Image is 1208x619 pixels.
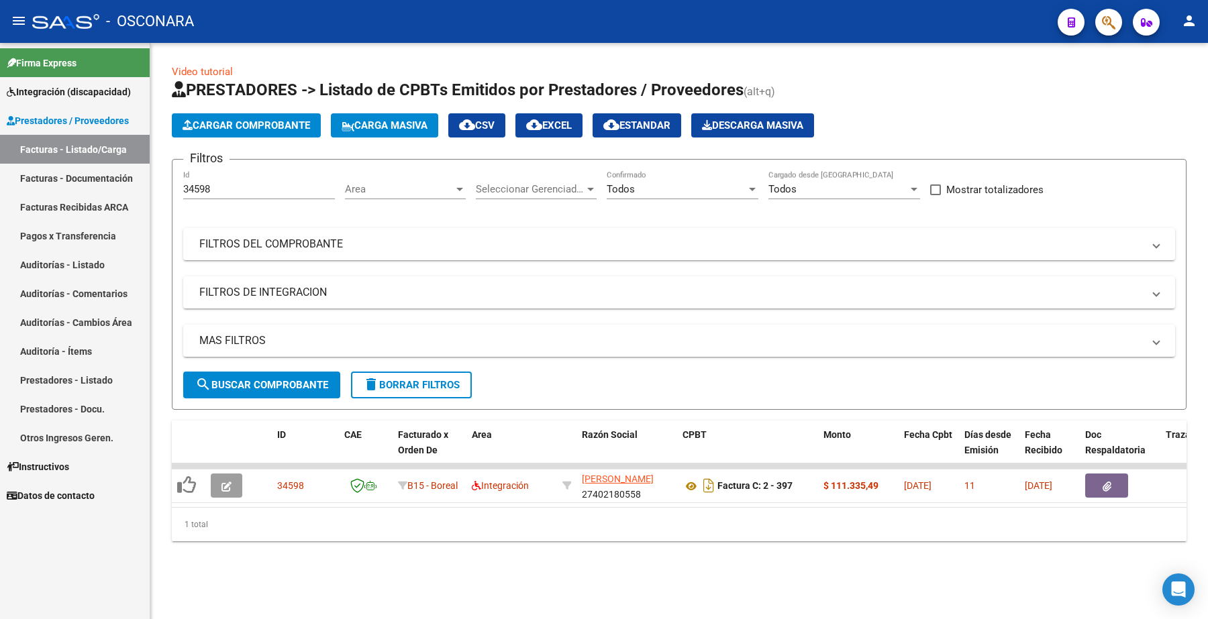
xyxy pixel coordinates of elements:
datatable-header-cell: Razón Social [576,420,677,480]
button: EXCEL [515,113,583,137]
datatable-header-cell: Area [466,420,557,480]
mat-icon: cloud_download [603,117,619,133]
span: [DATE] [1025,480,1052,491]
span: Doc Respaldatoria [1085,429,1146,455]
span: Carga Masiva [342,119,427,131]
mat-icon: cloud_download [459,117,475,133]
span: Area [345,183,454,195]
span: Mostrar totalizadores [946,182,1044,198]
span: Todos [768,183,797,195]
span: Firma Express [7,56,77,70]
datatable-header-cell: CPBT [677,420,818,480]
span: Datos de contacto [7,488,95,503]
mat-icon: cloud_download [526,117,542,133]
span: Estandar [603,119,670,131]
span: Todos [607,183,635,195]
span: Monto [823,429,851,440]
span: Descarga Masiva [702,119,803,131]
a: Video tutorial [172,66,233,78]
span: CPBT [683,429,707,440]
span: [PERSON_NAME] [582,473,654,484]
span: CAE [344,429,362,440]
button: Descarga Masiva [691,113,814,137]
span: EXCEL [526,119,572,131]
strong: Factura C: 2 - 397 [717,481,793,492]
mat-expansion-panel-header: FILTROS DE INTEGRACION [183,276,1175,308]
span: CSV [459,119,495,131]
mat-icon: delete [363,376,379,392]
datatable-header-cell: ID [272,420,339,480]
i: Descargar documento [700,475,717,496]
datatable-header-cell: Fecha Recibido [1019,420,1080,480]
mat-icon: person [1181,13,1197,29]
mat-expansion-panel-header: MAS FILTROS [183,325,1175,357]
span: Fecha Recibido [1025,429,1062,455]
span: Fecha Cpbt [904,429,952,440]
h3: Filtros [183,149,230,168]
span: Integración [472,480,529,491]
app-download-masive: Descarga masiva de comprobantes (adjuntos) [691,113,814,137]
div: 1 total [172,508,1187,541]
datatable-header-cell: Doc Respaldatoria [1080,420,1160,480]
mat-icon: menu [11,13,27,29]
span: Area [472,429,492,440]
strong: $ 111.335,49 [823,480,878,491]
span: Razón Social [582,429,638,440]
datatable-header-cell: CAE [339,420,393,480]
datatable-header-cell: Facturado x Orden De [393,420,466,480]
datatable-header-cell: Monto [818,420,899,480]
span: Buscar Comprobante [195,379,328,391]
span: - OSCONARA [106,7,194,36]
button: Cargar Comprobante [172,113,321,137]
span: Seleccionar Gerenciador [476,183,585,195]
button: CSV [448,113,505,137]
mat-panel-title: FILTROS DEL COMPROBANTE [199,237,1143,251]
span: Cargar Comprobante [183,119,310,131]
mat-panel-title: MAS FILTROS [199,333,1143,348]
span: [DATE] [904,480,932,491]
div: 27402180558 [582,471,672,500]
span: Borrar Filtros [363,379,460,391]
datatable-header-cell: Fecha Cpbt [899,420,959,480]
span: ID [277,429,286,440]
div: Open Intercom Messenger [1162,573,1195,606]
span: Instructivos [7,459,69,474]
span: B15 - Boreal [407,480,458,491]
span: Prestadores / Proveedores [7,113,129,128]
span: PRESTADORES -> Listado de CPBTs Emitidos por Prestadores / Proveedores [172,80,744,99]
mat-icon: search [195,376,211,392]
button: Borrar Filtros [351,372,472,398]
span: Días desde Emisión [964,429,1011,455]
span: Integración (discapacidad) [7,85,131,99]
button: Estandar [593,113,681,137]
button: Buscar Comprobante [183,372,340,398]
span: (alt+q) [744,85,775,98]
datatable-header-cell: Días desde Emisión [959,420,1019,480]
span: Facturado x Orden De [398,429,448,455]
span: 34598 [277,480,304,491]
span: 11 [964,480,975,491]
mat-panel-title: FILTROS DE INTEGRACION [199,285,1143,300]
button: Carga Masiva [331,113,438,137]
mat-expansion-panel-header: FILTROS DEL COMPROBANTE [183,228,1175,260]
